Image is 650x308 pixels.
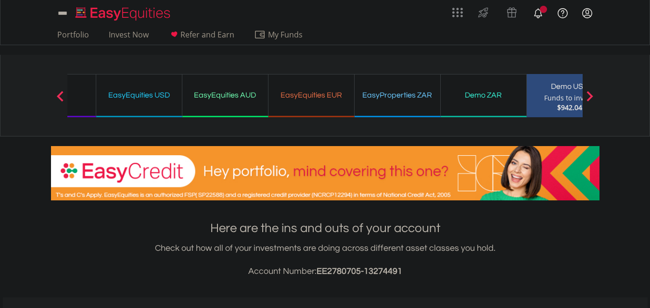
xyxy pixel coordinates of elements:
button: Next [580,96,599,105]
span: $942.04 [557,103,582,112]
a: Portfolio [53,30,93,45]
div: Check out how all of your investments are doing across different asset classes you hold. [51,242,599,278]
div: EasyProperties ZAR [360,88,434,102]
img: EasyCredit Promotion Banner [51,146,599,200]
div: EasyEquities EUR [274,88,348,102]
span: Refer and Earn [180,29,234,40]
div: Demo USD [533,80,607,93]
div: Funds to invest: [544,93,595,103]
a: Notifications [526,2,550,22]
a: Invest Now [105,30,153,45]
h1: Here are the ins and outs of your account [51,220,599,237]
div: EasyEquities AUD [188,88,262,102]
span: My Funds [254,28,317,41]
a: My Profile [575,2,599,24]
img: EasyEquities_Logo.png [74,6,174,22]
a: Refer and Earn [165,30,238,45]
img: grid-menu-icon.svg [452,7,463,18]
button: Previous [51,96,70,105]
a: AppsGrid [446,2,469,18]
a: Home page [72,2,174,22]
span: EE2780705-13274491 [317,267,402,276]
img: vouchers-v2.svg [504,5,520,20]
a: Vouchers [497,2,526,20]
div: Demo ZAR [446,88,521,102]
img: thrive-v2.svg [475,5,491,20]
h3: Account Number: [51,265,599,278]
div: EasyEquities USD [102,88,176,102]
a: FAQ's and Support [550,2,575,22]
